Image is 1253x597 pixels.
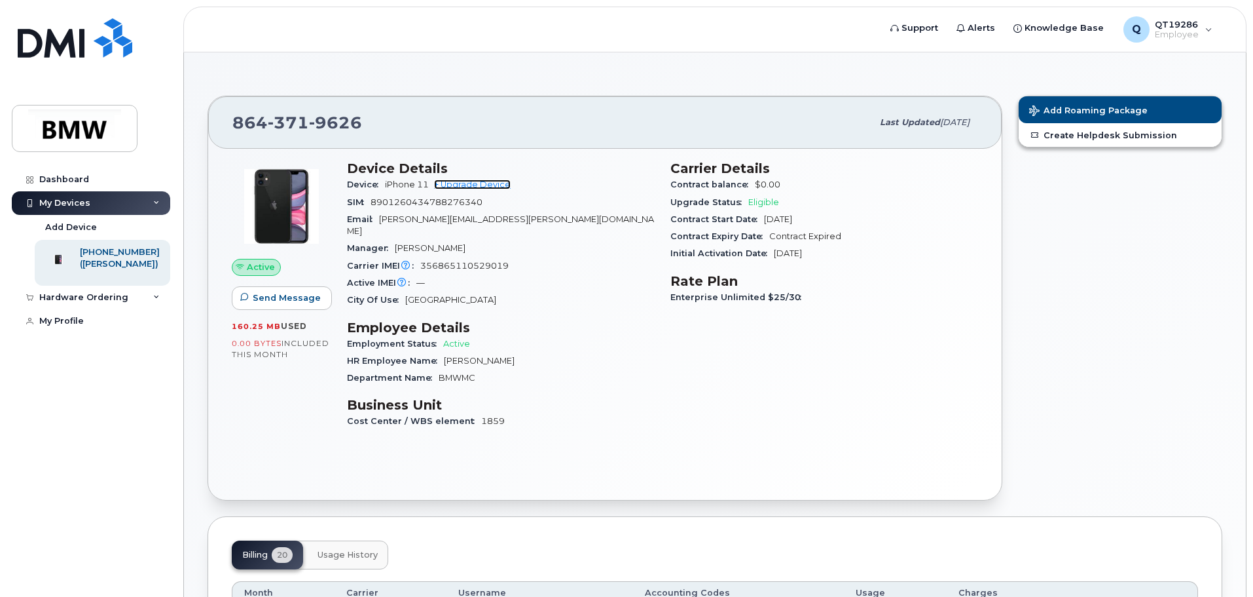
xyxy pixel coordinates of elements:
[670,273,978,289] h3: Rate Plan
[347,320,655,336] h3: Employee Details
[347,373,439,383] span: Department Name
[247,261,275,273] span: Active
[232,339,281,348] span: 0.00 Bytes
[371,197,482,207] span: 8901260434788276340
[670,292,808,302] span: Enterprise Unlimited $25/30
[405,295,496,305] span: [GEOGRAPHIC_DATA]
[1196,540,1243,587] iframe: Messenger Launcher
[347,180,385,189] span: Device
[416,278,425,288] span: —
[281,321,307,331] span: used
[670,248,774,258] span: Initial Activation Date
[347,243,395,253] span: Manager
[347,397,655,413] h3: Business Unit
[670,214,764,224] span: Contract Start Date
[385,180,429,189] span: iPhone 11
[755,180,780,189] span: $0.00
[1019,96,1222,123] button: Add Roaming Package
[253,292,321,304] span: Send Message
[347,295,405,305] span: City Of Use
[764,214,792,224] span: [DATE]
[670,231,769,241] span: Contract Expiry Date
[1019,123,1222,147] a: Create Helpdesk Submission
[434,180,511,189] a: + Upgrade Device
[347,278,416,288] span: Active IMEI
[670,180,755,189] span: Contract balance
[880,117,940,127] span: Last updated
[347,416,481,426] span: Cost Center / WBS element
[242,167,321,246] img: iPhone_11.jpg
[232,113,362,132] span: 864
[232,322,281,331] span: 160.25 MB
[748,197,779,207] span: Eligible
[318,550,378,560] span: Usage History
[347,197,371,207] span: SIM
[481,416,505,426] span: 1859
[309,113,362,132] span: 9626
[443,339,470,349] span: Active
[268,113,309,132] span: 371
[347,161,655,176] h3: Device Details
[670,161,978,176] h3: Carrier Details
[347,356,444,366] span: HR Employee Name
[1029,106,1148,118] span: Add Roaming Package
[940,117,970,127] span: [DATE]
[232,286,332,310] button: Send Message
[439,373,475,383] span: BMWMC
[347,214,654,236] span: [PERSON_NAME][EMAIL_ADDRESS][PERSON_NAME][DOMAIN_NAME]
[347,261,420,271] span: Carrier IMEI
[769,231,841,241] span: Contract Expired
[395,243,465,253] span: [PERSON_NAME]
[420,261,509,271] span: 356865110529019
[774,248,802,258] span: [DATE]
[444,356,515,366] span: [PERSON_NAME]
[670,197,748,207] span: Upgrade Status
[347,214,379,224] span: Email
[347,339,443,349] span: Employment Status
